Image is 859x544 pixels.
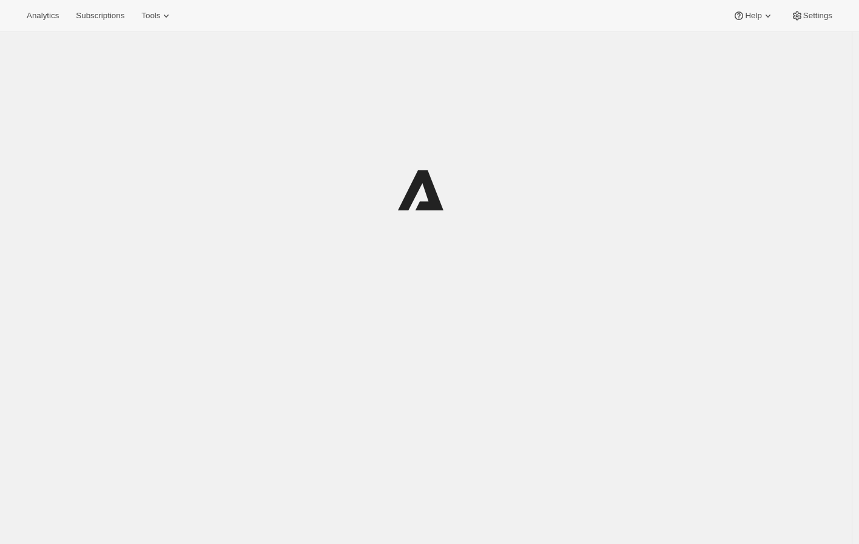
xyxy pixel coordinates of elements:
span: Settings [803,11,832,21]
button: Analytics [19,7,66,24]
button: Help [726,7,781,24]
button: Subscriptions [69,7,132,24]
span: Tools [141,11,160,21]
button: Tools [134,7,180,24]
span: Analytics [27,11,59,21]
span: Subscriptions [76,11,124,21]
button: Settings [784,7,840,24]
span: Help [745,11,761,21]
